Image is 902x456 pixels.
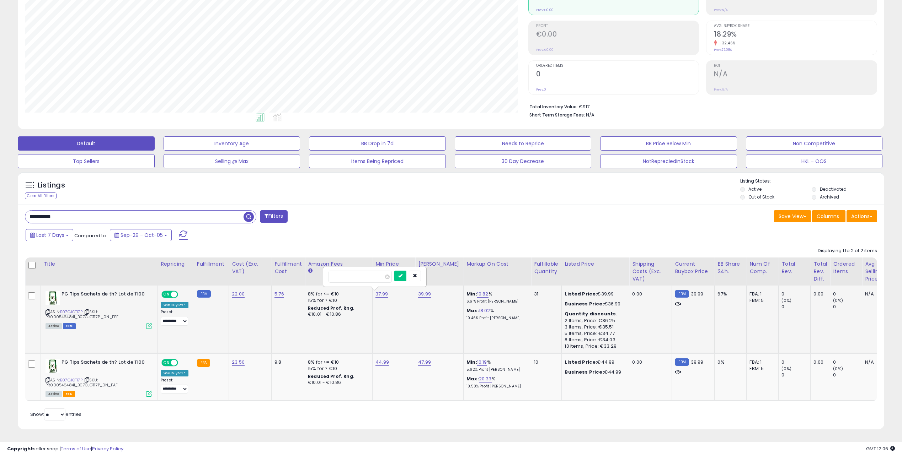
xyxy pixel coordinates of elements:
p: 10.46% Profit [PERSON_NAME] [466,316,525,321]
div: Current Buybox Price [675,260,711,275]
a: 44.99 [375,359,389,366]
p: 6.61% Profit [PERSON_NAME] [466,299,525,304]
div: 0 [833,304,862,310]
a: 10.19 [477,359,487,366]
div: BB Share 24h. [717,260,743,275]
button: Top Sellers [18,154,155,168]
div: Total Rev. [781,260,807,275]
span: ROI [714,64,877,68]
a: 20.33 [479,375,492,382]
a: 23.50 [232,359,245,366]
div: 0.00 [813,359,824,365]
span: OFF [177,292,188,298]
div: €44.99 [565,369,624,375]
span: Compared to: [74,232,107,239]
div: Preset: [161,310,188,326]
h2: N/A [714,70,877,80]
a: 10.82 [477,291,489,298]
div: : [565,311,624,317]
small: (0%) [781,366,791,371]
span: Sep-29 - Oct-05 [121,232,163,239]
p: 5.62% Profit [PERSON_NAME] [466,367,525,372]
a: 39.99 [418,291,431,298]
small: -32.46% [717,40,736,46]
button: Filters [260,210,288,223]
b: Max: [466,307,479,314]
div: Num of Comp. [749,260,775,275]
span: 2025-10-13 12:06 GMT [866,445,895,452]
small: (0%) [833,298,843,303]
a: 5.76 [274,291,284,298]
h5: Listings [38,180,65,190]
b: Total Inventory Value: [529,104,578,110]
div: FBA: 1 [749,359,773,365]
div: €10.01 - €10.86 [308,380,367,386]
span: All listings currently available for purchase on Amazon [46,391,62,397]
b: Listed Price: [565,291,597,297]
label: Active [748,186,762,192]
div: 9.8 [274,359,299,365]
div: 2 Items, Price: €36.25 [565,317,624,324]
div: 8% for <= €10 [308,359,367,365]
span: 39.99 [691,291,704,297]
div: 3 Items, Price: €35.51 [565,324,624,330]
b: Reduced Prof. Rng. [308,373,354,379]
button: 30 Day Decrease [455,154,592,168]
div: 5 Items, Price: €34.77 [565,330,624,337]
div: seller snap | | [7,446,123,452]
div: N/A [865,291,888,297]
small: FBM [675,358,689,366]
p: Listing States: [740,178,884,185]
p: 10.50% Profit [PERSON_NAME] [466,384,525,389]
b: Listed Price: [565,359,597,365]
small: (0%) [781,298,791,303]
div: €39.99 [565,291,624,297]
th: The percentage added to the cost of goods (COGS) that forms the calculator for Min & Max prices. [464,257,531,286]
div: €10.01 - €10.86 [308,311,367,317]
div: % [466,359,525,372]
button: Columns [812,210,845,222]
small: FBA [197,359,210,367]
h2: 0 [536,70,699,80]
b: Min: [466,291,477,297]
div: Amazon Fees [308,260,369,268]
div: Clear All Filters [25,192,57,199]
span: | SKU: PR0005464841_B07CJGT17P _0N_FPF [46,309,118,320]
a: B07CJGT17P [60,309,82,315]
div: 10 Items, Price: €33.29 [565,343,624,349]
img: 41JFi9foOkL._SL40_.jpg [46,291,60,305]
div: 0 [781,304,810,310]
button: Non Competitive [746,136,883,151]
span: All listings currently available for purchase on Amazon [46,323,62,329]
span: Ordered Items [536,64,699,68]
div: Shipping Costs (Exc. VAT) [632,260,669,283]
button: Default [18,136,155,151]
div: N/A [865,359,888,365]
small: Prev: 27.08% [714,48,732,52]
button: Items Being Repriced [309,154,446,168]
div: 0 [781,359,810,365]
label: Archived [820,194,839,200]
span: ON [162,292,171,298]
div: Avg Selling Price [865,260,891,283]
div: 31 [534,291,556,297]
div: Fulfillable Quantity [534,260,559,275]
div: % [466,376,525,389]
small: Prev: N/A [714,87,728,92]
div: 8 Items, Price: €34.03 [565,337,624,343]
span: Columns [817,213,839,220]
div: 0.00 [632,291,666,297]
div: [PERSON_NAME] [418,260,460,268]
div: Fulfillment Cost [274,260,302,275]
span: OFF [177,359,188,365]
div: 0 [781,372,810,378]
b: Quantity discounts [565,310,616,317]
small: (0%) [833,366,843,371]
small: Prev: €0.00 [536,8,554,12]
div: Repricing [161,260,191,268]
button: NotRepreciedInStock [600,154,737,168]
b: PG Tips Sachets de th? Lot de 1100 [62,359,148,368]
small: Prev: 0 [536,87,546,92]
div: Listed Price [565,260,626,268]
span: Profit [536,24,699,28]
